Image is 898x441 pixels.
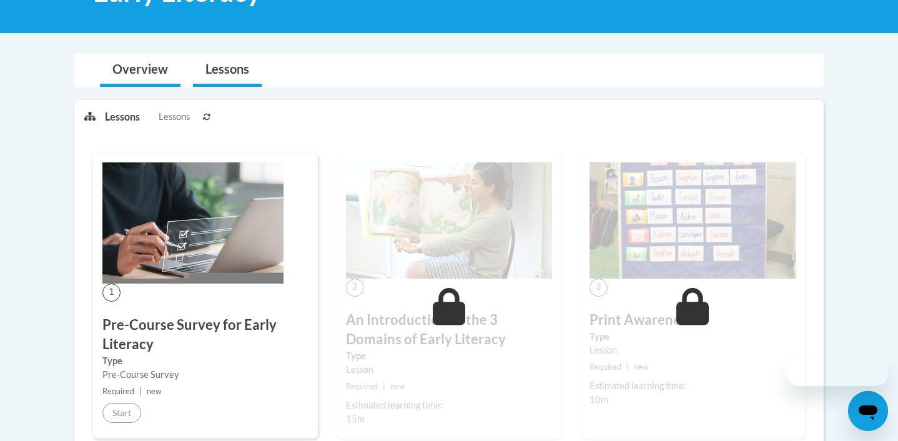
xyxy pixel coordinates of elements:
span: 2 [346,279,364,297]
div: Estimated learning time: [346,399,552,412]
span: | [626,362,629,372]
a: Overview [100,54,180,87]
img: Course Image [346,162,552,279]
h3: An Introduction to the 3 Domains of Early Literacy [346,310,552,349]
span: Lessons [159,110,190,124]
div: Pre-Course Survey [102,368,308,382]
span: new [147,387,162,396]
span: 10m [590,394,608,405]
img: Course Image [102,162,284,284]
span: 1 [102,284,121,302]
span: new [634,362,649,372]
a: Lessons [193,54,262,87]
img: Course Image [590,162,796,279]
h3: Print Awareness [590,310,796,330]
span: | [383,382,385,391]
h3: Pre-Course Survey for Early Literacy [102,315,308,354]
label: Type [346,349,552,363]
label: Type [590,330,796,344]
button: Start [102,403,141,423]
span: Required [590,362,621,372]
span: Required [102,387,134,396]
iframe: Button to launch messaging window [848,391,888,431]
div: Estimated learning time: [590,379,796,393]
label: Type [102,354,308,368]
span: 3 [590,279,608,297]
span: 15m [346,414,365,424]
span: new [390,382,405,391]
p: Lessons [105,110,140,124]
div: Lesson [346,363,552,377]
div: Lesson [590,344,796,357]
iframe: Message from company [787,359,888,386]
span: Required [346,382,378,391]
span: | [139,387,142,396]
